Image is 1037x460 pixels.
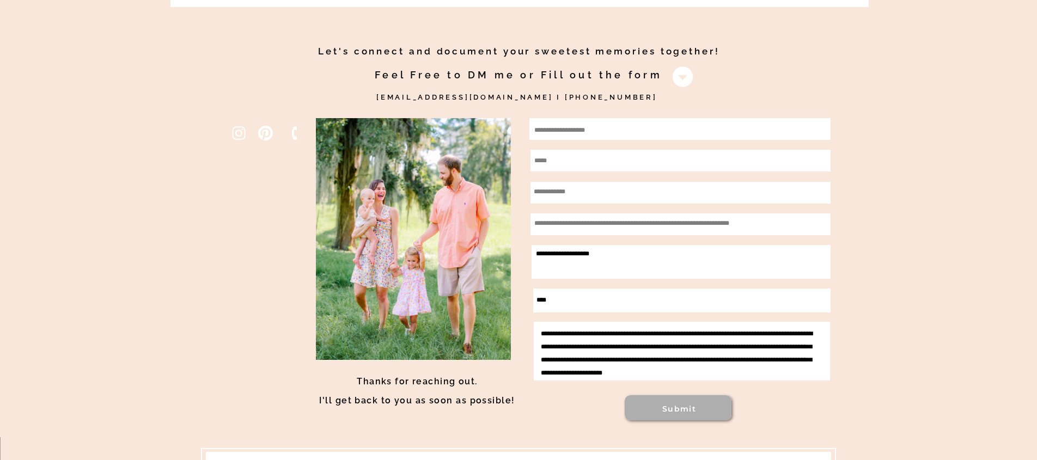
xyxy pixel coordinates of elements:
h2: Feel Free to DM me or Fill out the form [340,64,697,96]
h2: Let's connect and document your sweetest memories together! [197,41,841,57]
h2: Thanks for reaching out. I'll get back to you as soon as possible! [316,372,518,436]
a: Submit [626,403,733,412]
a: [EMAIL_ADDRESS][DOMAIN_NAME] I [PHONE_NUMBER] [376,90,661,122]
